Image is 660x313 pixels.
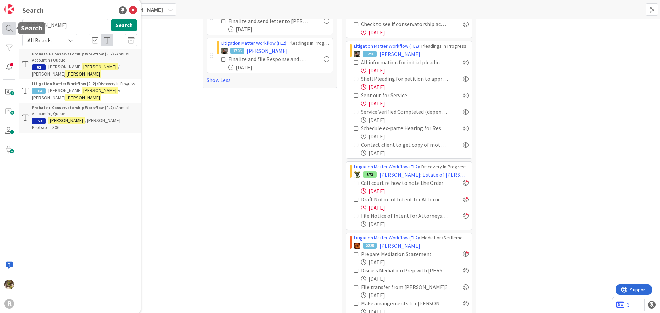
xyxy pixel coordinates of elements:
[361,28,469,36] div: [DATE]
[19,79,141,103] a: Litigation Matter Workflow (FL2) ›Discovery In Progress104[PERSON_NAME][PERSON_NAME]v [PERSON_NAM...
[354,243,360,249] img: TR
[361,195,448,203] div: Draft Notice of Intent for Attorneys Fees
[361,212,448,220] div: File Notice of Intent for Attorneys Fees
[363,243,377,249] div: 2225
[21,25,42,32] h5: Search
[207,76,333,84] a: Show Less
[111,19,137,31] button: Search
[361,299,448,308] div: Make arrangements for [PERSON_NAME] to have a place to stay in [GEOGRAPHIC_DATA] for Attorney fee...
[354,51,360,57] img: MW
[4,299,14,309] div: R
[361,83,469,91] div: [DATE]
[22,19,108,31] input: Search for title...
[32,64,46,70] div: 62
[4,280,14,289] img: DG
[19,103,141,133] a: Probate + Conservatorship Workflow (FL2) ›Annual Accounting Queue153[PERSON_NAME], [PERSON_NAME] ...
[361,108,448,116] div: Service Verified Completed (depends on service method)
[228,63,329,71] div: [DATE]
[361,75,448,83] div: Shell Pleading for petition to approve of distribution - created by paralegal
[361,116,469,124] div: [DATE]
[32,118,46,124] div: 153
[379,170,469,179] span: [PERSON_NAME]: Estate of [PERSON_NAME]
[363,171,377,178] div: 573
[361,124,448,132] div: Schedule ex-parte Hearing for Restraining Order?
[361,250,444,258] div: Prepare Mediation Statement
[354,235,419,241] a: Litigation Matter Workflow (FL2)
[48,87,82,93] span: [PERSON_NAME]
[27,37,52,44] span: All Boards
[361,203,469,212] div: [DATE]
[228,25,329,33] div: [DATE]
[361,283,448,291] div: File transfer from [PERSON_NAME]?
[32,81,137,87] div: Discovery In Progress
[361,149,469,157] div: [DATE]
[361,20,448,28] div: Check to see if conservatorship accounting has been filed (checked 7/30)
[14,1,31,9] span: Support
[379,242,420,250] span: [PERSON_NAME]
[121,5,163,14] span: [PERSON_NAME]
[361,141,448,149] div: Contact client to get copy of mother's trust
[221,40,286,46] a: Litigation Matter Workflow (FL2)
[230,48,244,54] div: 1796
[354,43,469,50] div: › Pleadings In Progress
[354,43,419,49] a: Litigation Matter Workflow (FL2)
[48,117,85,124] mark: [PERSON_NAME]
[379,50,420,58] span: [PERSON_NAME]
[32,104,137,117] div: Annual Accounting Queue
[65,70,101,78] mark: [PERSON_NAME]
[361,99,469,108] div: [DATE]
[247,47,288,55] span: [PERSON_NAME]
[361,66,469,75] div: [DATE]
[4,4,14,14] img: Visit kanbanzone.com
[361,132,469,141] div: [DATE]
[361,58,448,66] div: All information for initial pleading obtained -
[354,234,469,242] div: › Mediation/Settlement Queue
[82,87,118,94] mark: [PERSON_NAME]
[354,171,360,178] img: NC
[32,88,46,94] div: 104
[361,275,469,283] div: [DATE]
[363,51,377,57] div: 1796
[22,5,44,15] div: Search
[221,48,228,54] img: MW
[361,291,469,299] div: [DATE]
[361,220,469,228] div: [DATE]
[65,94,101,101] mark: [PERSON_NAME]
[221,40,329,47] div: › Pleadings In Progress
[32,105,116,110] b: Probate + Conservatorship Workflow (FL2) ›
[32,51,116,56] b: Probate + Conservatorship Workflow (FL2) ›
[354,164,419,170] a: Litigation Matter Workflow (FL2)
[32,51,137,63] div: Annual Accounting Queue
[361,187,469,195] div: [DATE]
[354,163,469,170] div: › Discovery In Progress
[48,64,82,70] span: [PERSON_NAME]
[228,17,309,25] div: Finalize and send letter to [PERSON_NAME] [PERSON_NAME]
[361,266,448,275] div: Discuss Mediation Prep with [PERSON_NAME]
[19,49,141,79] a: Probate + Conservatorship Workflow (FL2) ›Annual Accounting Queue62[PERSON_NAME][PERSON_NAME]/ [P...
[32,81,98,86] b: Litigation Matter Workflow (FL2) ›
[616,301,630,309] a: 3
[228,55,309,63] div: Finalize and file Response and Declaration
[361,258,469,266] div: [DATE]
[361,91,432,99] div: Sent out for Service
[82,63,118,70] mark: [PERSON_NAME]
[361,179,448,187] div: Call court re how to note the Order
